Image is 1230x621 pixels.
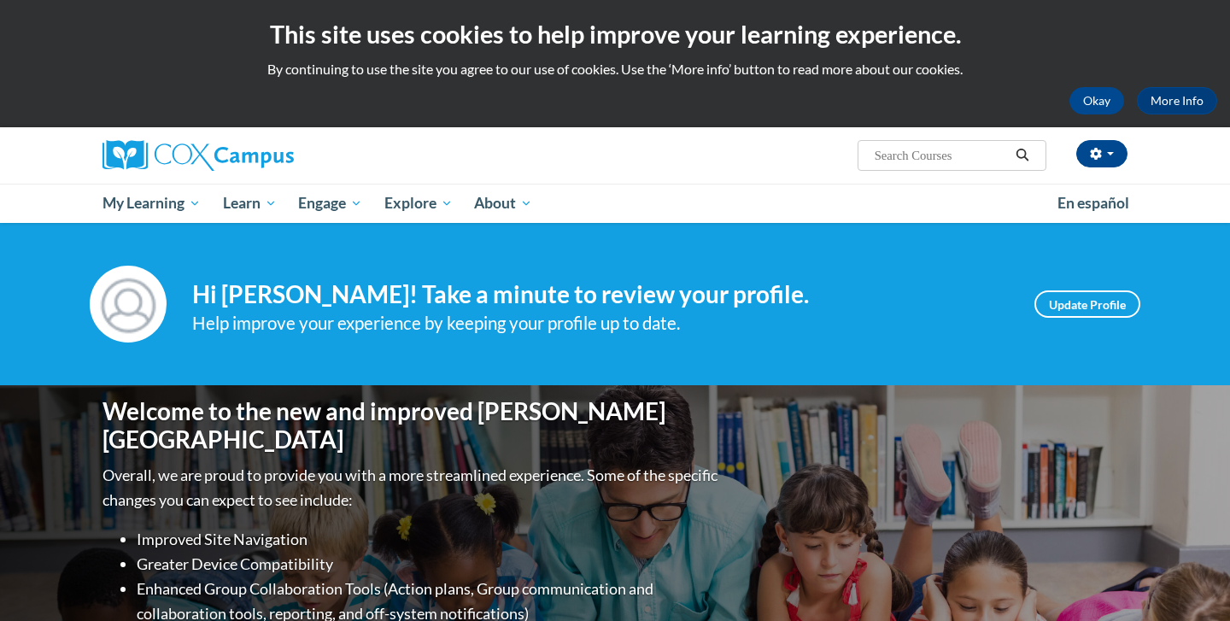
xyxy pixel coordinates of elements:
h2: This site uses cookies to help improve your learning experience. [13,17,1217,51]
h1: Welcome to the new and improved [PERSON_NAME][GEOGRAPHIC_DATA] [102,397,722,454]
a: Update Profile [1034,290,1140,318]
img: Profile Image [90,266,167,343]
a: About [464,184,544,223]
div: Help improve your experience by keeping your profile up to date. [192,309,1009,337]
span: Engage [298,193,362,214]
div: Main menu [77,184,1153,223]
button: Okay [1069,87,1124,114]
button: Account Settings [1076,140,1127,167]
span: My Learning [102,193,201,214]
span: En español [1057,194,1129,212]
img: Cox Campus [102,140,294,171]
li: Improved Site Navigation [137,527,722,552]
input: Search Courses [873,145,1010,166]
span: About [474,193,532,214]
a: En español [1046,185,1140,221]
h4: Hi [PERSON_NAME]! Take a minute to review your profile. [192,280,1009,309]
p: Overall, we are proud to provide you with a more streamlined experience. Some of the specific cha... [102,463,722,513]
a: Explore [373,184,464,223]
a: Engage [287,184,373,223]
p: By continuing to use the site you agree to our use of cookies. Use the ‘More info’ button to read... [13,60,1217,79]
a: My Learning [91,184,212,223]
button: Search [1010,145,1035,166]
a: Learn [212,184,288,223]
a: Cox Campus [102,140,427,171]
span: Explore [384,193,453,214]
li: Greater Device Compatibility [137,552,722,577]
a: More Info [1137,87,1217,114]
span: Learn [223,193,277,214]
